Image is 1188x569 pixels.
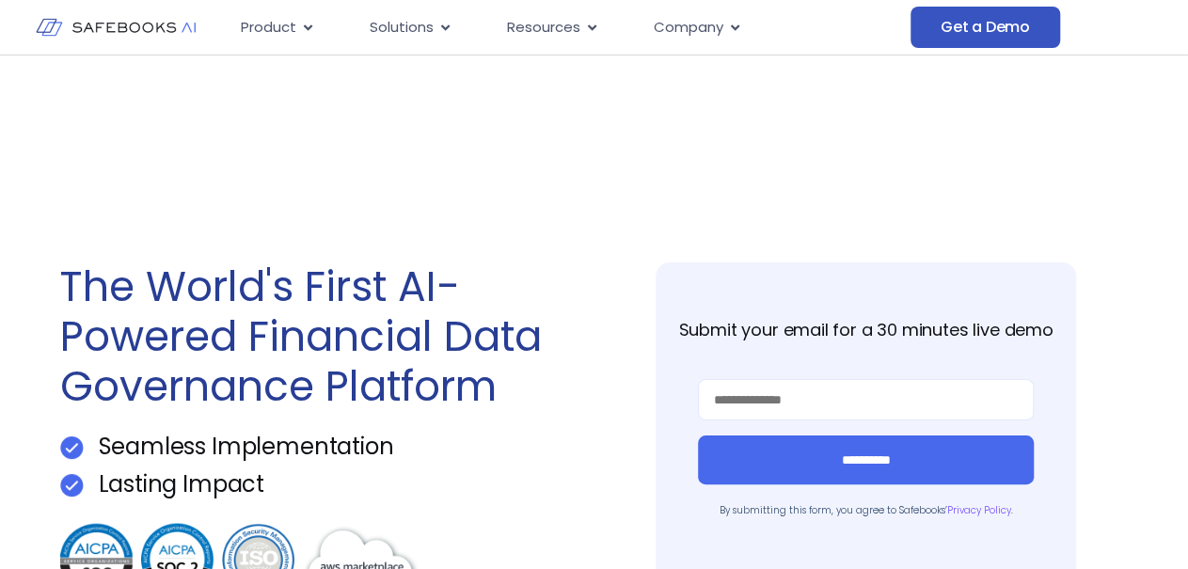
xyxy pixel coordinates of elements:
[226,9,911,46] div: Menu Toggle
[99,473,264,496] p: Lasting Impact
[370,17,434,39] span: Solutions
[947,503,1011,517] a: Privacy Policy
[654,17,723,39] span: Company
[911,7,1060,48] a: Get a Demo
[99,435,394,458] p: Seamless Implementation
[241,17,296,39] span: Product
[941,18,1030,37] span: Get a Demo
[60,436,84,459] img: Get a Demo 1
[698,503,1034,517] p: By submitting this form, you agree to Safebooks’ .
[507,17,580,39] span: Resources
[678,318,1053,341] strong: Submit your email for a 30 minutes live demo
[60,262,585,411] h1: The World's First AI-Powered Financial Data Governance Platform
[60,474,84,497] img: Get a Demo 1
[226,9,911,46] nav: Menu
